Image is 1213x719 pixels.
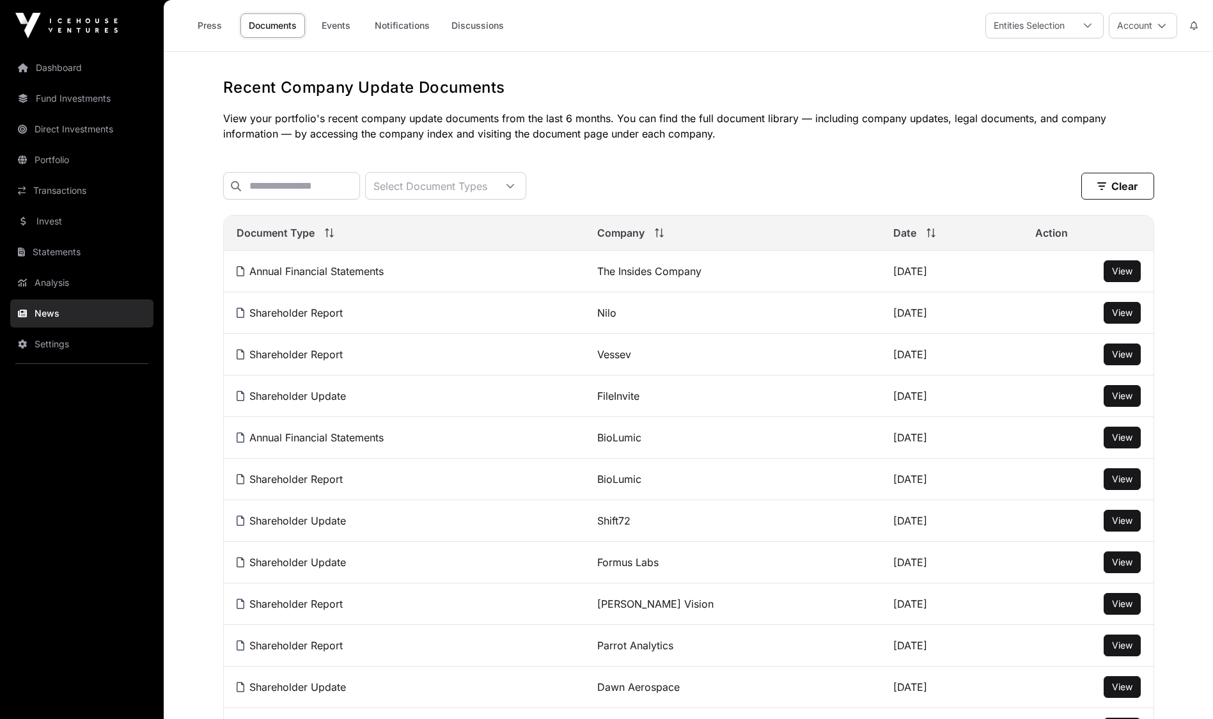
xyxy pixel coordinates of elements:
[1104,302,1141,324] button: View
[1104,676,1141,698] button: View
[597,390,639,402] a: FileInvite
[1104,635,1141,656] button: View
[1112,265,1132,278] a: View
[237,514,346,527] a: Shareholder Update
[1112,431,1132,444] a: View
[597,597,714,610] a: [PERSON_NAME] Vision
[1112,681,1132,693] a: View
[880,542,1022,583] td: [DATE]
[237,597,343,610] a: Shareholder Report
[237,473,343,486] a: Shareholder Report
[1112,681,1132,692] span: View
[237,431,384,444] a: Annual Financial Statements
[184,13,235,38] a: Press
[1081,173,1154,200] button: Clear
[1104,260,1141,282] button: View
[10,299,153,328] a: News
[880,292,1022,334] td: [DATE]
[443,13,512,38] a: Discussions
[880,459,1022,500] td: [DATE]
[10,54,153,82] a: Dashboard
[597,473,641,486] a: BioLumic
[1112,349,1132,359] span: View
[1112,597,1132,610] a: View
[237,639,343,652] a: Shareholder Report
[597,639,673,652] a: Parrot Analytics
[1104,510,1141,532] button: View
[10,269,153,297] a: Analysis
[880,625,1022,667] td: [DATE]
[237,225,315,241] span: Document Type
[237,556,346,569] a: Shareholder Update
[597,514,630,527] a: Shift72
[1112,307,1132,318] span: View
[366,13,438,38] a: Notifications
[1109,13,1177,38] button: Account
[237,390,346,402] a: Shareholder Update
[1104,427,1141,448] button: View
[366,173,495,199] div: Select Document Types
[223,111,1154,141] p: View your portfolio's recent company update documents from the last 6 months. You can find the fu...
[880,375,1022,417] td: [DATE]
[237,265,384,278] a: Annual Financial Statements
[237,306,343,319] a: Shareholder Report
[1112,432,1132,443] span: View
[880,500,1022,542] td: [DATE]
[240,13,305,38] a: Documents
[10,330,153,358] a: Settings
[1112,390,1132,402] a: View
[597,431,641,444] a: BioLumic
[1104,385,1141,407] button: View
[10,146,153,174] a: Portfolio
[10,238,153,266] a: Statements
[237,348,343,361] a: Shareholder Report
[1112,473,1132,486] a: View
[1112,640,1132,651] span: View
[893,225,916,241] span: Date
[597,681,680,693] a: Dawn Aerospace
[1112,348,1132,361] a: View
[223,77,1154,98] h1: Recent Company Update Documents
[1104,468,1141,490] button: View
[1112,557,1132,567] span: View
[1104,551,1141,573] button: View
[1112,265,1132,276] span: View
[880,334,1022,375] td: [DATE]
[10,84,153,113] a: Fund Investments
[880,251,1022,292] td: [DATE]
[880,583,1022,625] td: [DATE]
[1112,390,1132,401] span: View
[1112,598,1132,609] span: View
[10,207,153,235] a: Invest
[597,306,616,319] a: Nilo
[15,13,118,38] img: Icehouse Ventures Logo
[1112,514,1132,527] a: View
[1112,556,1132,569] a: View
[1035,225,1068,241] span: Action
[237,681,346,693] a: Shareholder Update
[597,225,645,241] span: Company
[310,13,361,38] a: Events
[880,417,1022,459] td: [DATE]
[1149,658,1213,719] iframe: Chat Widget
[597,265,701,278] a: The Insides Company
[1112,515,1132,526] span: View
[1104,593,1141,615] button: View
[1104,344,1141,365] button: View
[10,115,153,143] a: Direct Investments
[1112,473,1132,484] span: View
[10,177,153,205] a: Transactions
[986,13,1072,38] div: Entities Selection
[597,348,631,361] a: Vessev
[597,556,659,569] a: Formus Labs
[1112,306,1132,319] a: View
[880,667,1022,708] td: [DATE]
[1112,639,1132,652] a: View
